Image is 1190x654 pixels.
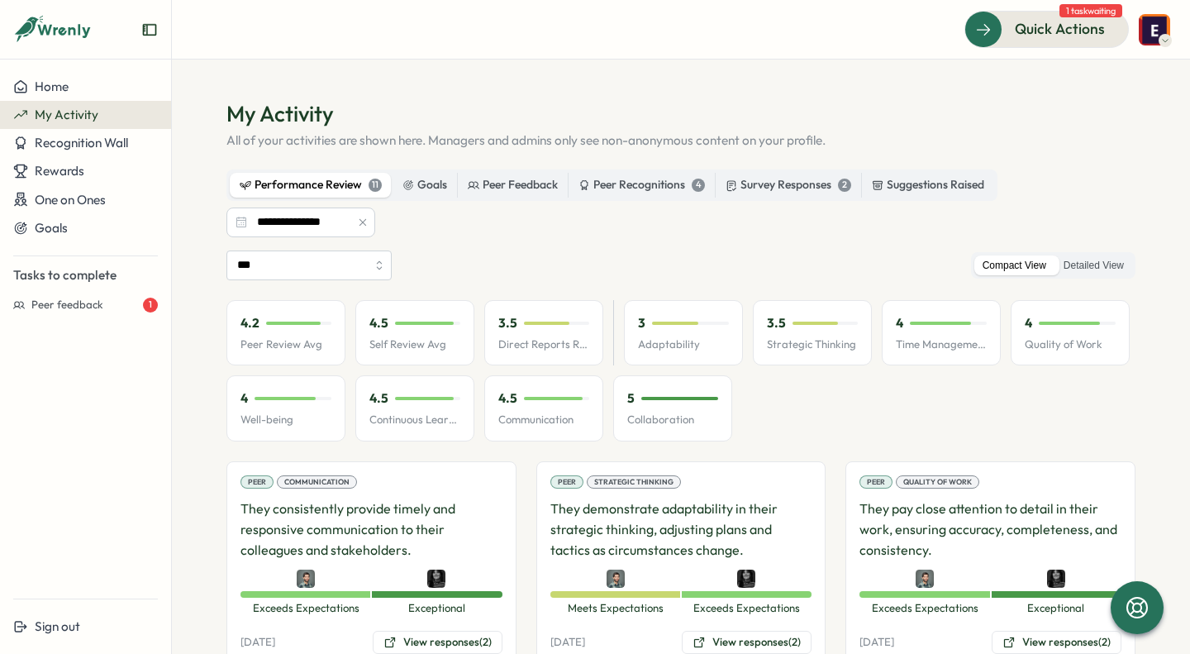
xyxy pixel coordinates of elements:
[498,314,517,332] p: 3.5
[35,220,68,236] span: Goals
[240,314,259,332] p: 4.2
[550,499,812,560] p: They demonstrate adaptability in their strategic thinking, adjusting plans and tactics as circums...
[371,601,502,616] span: Exceptional
[627,413,718,427] p: Collaboration
[550,475,583,489] div: Peer
[468,176,558,194] div: Peer Feedback
[13,266,158,284] p: Tasks to complete
[767,314,786,332] p: 3.5
[277,475,357,489] div: Communication
[896,314,903,332] p: 4
[240,499,502,560] p: They consistently provide timely and responsive communication to their colleagues and stakeholders.
[578,176,705,194] div: Peer Recognitions
[369,179,382,192] div: 11
[143,298,158,313] div: 1
[627,389,635,408] p: 5
[638,337,729,352] p: Adaptability
[964,11,1129,47] button: Quick Actions
[240,413,331,427] p: Well-being
[35,618,80,634] span: Sign out
[141,21,158,38] button: Expand sidebar
[550,601,681,616] span: Meets Expectations
[35,135,128,150] span: Recognition Wall
[35,163,84,179] span: Rewards
[1059,4,1122,17] span: 1 task waiting
[767,337,858,352] p: Strategic Thinking
[498,389,517,408] p: 4.5
[240,601,371,616] span: Exceeds Expectations
[240,475,274,489] div: Peer
[240,337,331,352] p: Peer Review Avg
[872,176,984,194] div: Suggestions Raised
[427,570,445,588] img: Vic de Aranzeta
[550,635,585,650] p: [DATE]
[35,192,106,208] span: One on Ones
[35,79,69,94] span: Home
[369,337,460,352] p: Self Review Avg
[226,131,1135,150] p: All of your activities are shown here. Managers and admins only see non-anonymous content on your...
[896,475,979,489] div: Quality of Work
[240,176,382,194] div: Performance Review
[859,475,892,489] div: Peer
[31,298,103,313] span: Peer feedback
[916,570,934,588] img: Nick Norena
[498,413,589,427] p: Communication
[35,107,98,122] span: My Activity
[402,176,447,194] div: Goals
[859,601,990,616] span: Exceeds Expectations
[1015,18,1105,40] span: Quick Actions
[587,475,681,489] div: Strategic Thinking
[369,413,460,427] p: Continuous Learning
[859,635,894,650] p: [DATE]
[369,389,388,408] p: 4.5
[240,635,275,650] p: [DATE]
[974,255,1054,276] label: Compact View
[369,314,388,332] p: 4.5
[859,499,1121,560] p: They pay close attention to detail in their work, ensuring accuracy, completeness, and consistency.
[838,179,851,192] div: 2
[1025,337,1116,352] p: Quality of Work
[1025,314,1032,332] p: 4
[726,176,851,194] div: Survey Responses
[240,389,248,408] p: 4
[1055,255,1132,276] label: Detailed View
[737,570,755,588] img: Vic de Aranzeta
[607,570,625,588] img: Nick Norena
[681,601,812,616] span: Exceeds Expectations
[896,337,987,352] p: Time Management
[226,99,1135,128] h1: My Activity
[992,631,1121,654] button: View responses(2)
[498,337,589,352] p: Direct Reports Review Avg
[682,631,812,654] button: View responses(2)
[638,314,645,332] p: 3
[1047,570,1065,588] img: Vic de Aranzeta
[297,570,315,588] img: Nick Norena
[373,631,502,654] button: View responses(2)
[692,179,705,192] div: 4
[991,601,1121,616] span: Exceptional
[1139,14,1170,45] img: Elle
